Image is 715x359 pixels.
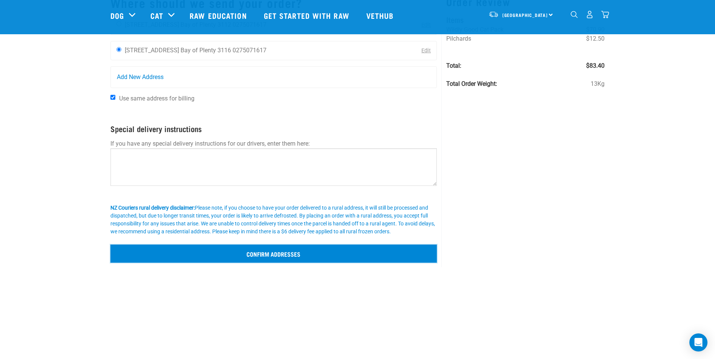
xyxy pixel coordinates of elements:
span: [GEOGRAPHIC_DATA] [502,14,548,17]
div: Open Intercom Messenger [689,333,707,351]
li: [STREET_ADDRESS] [125,47,179,54]
input: Use same address for billing [110,95,115,100]
span: $83.40 [586,61,605,70]
div: Please note, if you choose to have your order delivered to a rural address, it will still be proc... [110,204,437,236]
a: Edit [421,47,431,54]
a: Cat [150,10,163,21]
b: NZ Couriers rural delivery disclaimer: [110,205,195,211]
img: home-icon@2x.png [601,11,609,18]
span: Pilchards [446,35,471,42]
img: van-moving.png [488,11,499,18]
input: Confirm addresses [110,245,437,263]
strong: Total Order Weight: [446,80,497,87]
a: Add New Address [111,67,437,88]
span: Use same address for billing [119,95,194,102]
img: user.png [586,11,594,18]
strong: Total: [446,62,461,69]
a: Dog [110,10,124,21]
p: If you have any special delivery instructions for our drivers, enter them here: [110,139,437,148]
span: 13Kg [591,79,605,88]
span: Add New Address [117,73,164,82]
li: 0275071617 [233,47,266,54]
a: Get started with Raw [256,0,359,30]
img: home-icon-1@2x.png [571,11,578,18]
a: Vethub [359,0,403,30]
span: $12.50 [586,34,605,43]
li: Bay of Plenty 3116 [181,47,231,54]
h4: Special delivery instructions [110,124,437,133]
a: Raw Education [182,0,256,30]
